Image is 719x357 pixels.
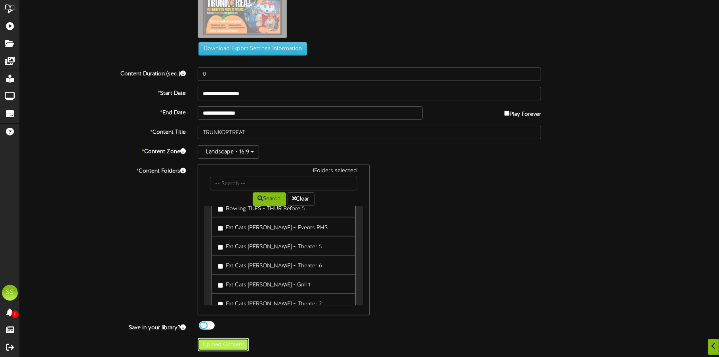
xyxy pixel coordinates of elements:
[198,42,307,56] button: Download Export Settings Information
[14,165,192,175] label: Content Folders
[204,167,363,177] div: 1 Folders selected
[218,207,223,212] input: Bowling TUES - THUR Before 5
[14,87,192,98] label: Start Date
[195,46,307,52] a: Download Export Settings Information
[218,202,305,213] label: Bowling TUES - THUR Before 5
[504,111,509,116] input: Play Forever
[14,106,192,117] label: End Date
[218,297,322,308] label: Fat Cats [PERSON_NAME] ~ Theater 2
[218,278,310,289] label: Fat Cats [PERSON_NAME] - Grill 1
[504,106,541,119] label: Play Forever
[210,177,357,190] input: -- Search --
[14,145,192,156] label: Content Zone
[14,67,192,78] label: Content Duration (sec.)
[218,259,322,270] label: Fat Cats [PERSON_NAME] ~ Theater 6
[14,126,192,136] label: Content Title
[218,302,223,307] input: Fat Cats [PERSON_NAME] ~ Theater 2
[253,192,286,206] button: Search
[218,264,223,269] input: Fat Cats [PERSON_NAME] ~ Theater 6
[198,338,249,351] button: Upload Content
[198,126,542,139] input: Title of this Content
[218,240,322,251] label: Fat Cats [PERSON_NAME] ~ Theater 5
[11,311,19,318] span: 0
[288,192,315,206] button: Clear
[218,221,328,232] label: Fat Cats [PERSON_NAME] ~ Events RHS
[198,145,259,159] button: Landscape - 16:9
[2,285,18,301] div: SS
[14,321,192,332] label: Save in your library?
[218,226,223,231] input: Fat Cats [PERSON_NAME] ~ Events RHS
[218,283,223,288] input: Fat Cats [PERSON_NAME] - Grill 1
[218,245,223,250] input: Fat Cats [PERSON_NAME] ~ Theater 5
